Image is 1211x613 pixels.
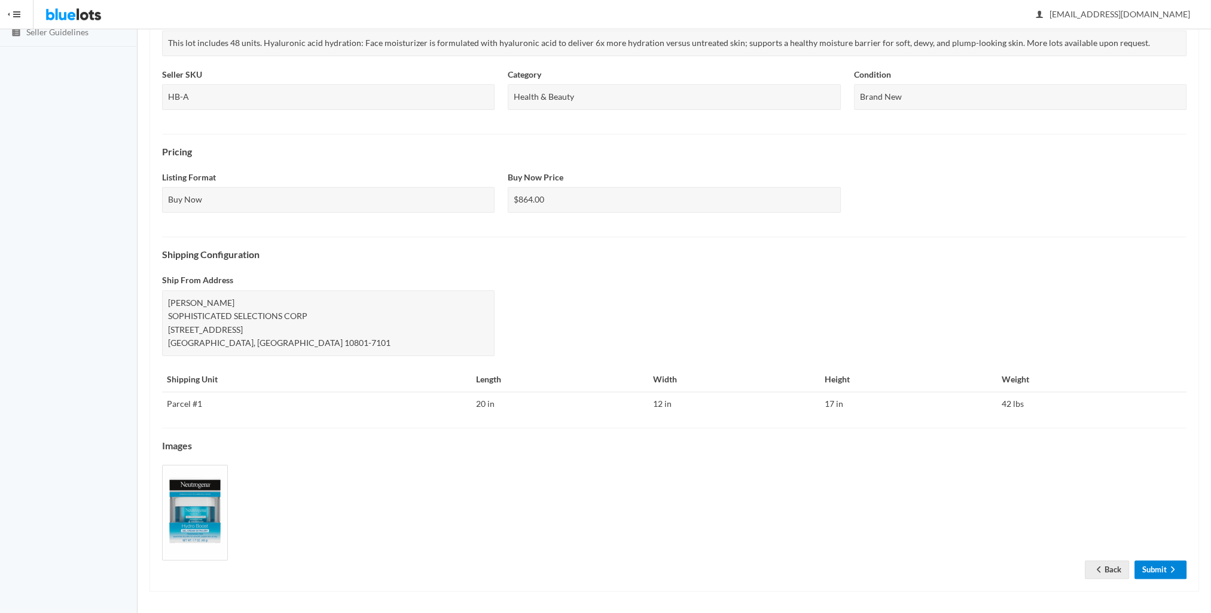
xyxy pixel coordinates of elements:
td: 12 in [648,392,819,416]
th: Weight [997,368,1186,392]
td: 17 in [819,392,997,416]
span: Seller Guidelines [26,27,89,37]
div: Health & Beauty [508,84,840,110]
ion-icon: arrow forward [1167,565,1179,576]
td: Parcel #1 [162,392,471,416]
label: Ship From Address [162,274,233,287]
td: 42 lbs [997,392,1186,416]
h4: Pricing [162,146,1186,157]
label: Listing Format [162,171,216,185]
a: arrow backBack [1085,560,1129,579]
div: This lot includes 48 units. Hyaluronic acid hydration: Face moisturizer is formulated with hyalur... [162,30,1186,56]
h4: Shipping Configuration [162,249,1186,260]
div: Buy Now [162,187,495,213]
a: Submitarrow forward [1134,560,1186,579]
div: HB-A [162,84,495,110]
th: Height [819,368,997,392]
ion-icon: arrow back [1093,565,1105,576]
ion-icon: person [1033,10,1045,21]
label: Buy Now Price [508,171,563,185]
label: Condition [854,68,891,82]
td: 20 in [471,392,648,416]
div: [PERSON_NAME] SOPHISTICATED SELECTIONS CORP [STREET_ADDRESS] [GEOGRAPHIC_DATA], [GEOGRAPHIC_DATA]... [162,290,495,356]
label: Category [508,68,541,82]
div: $864.00 [508,187,840,213]
th: Length [471,368,648,392]
th: Shipping Unit [162,368,471,392]
h4: Images [162,440,1186,451]
label: Seller SKU [162,68,202,82]
ion-icon: list box [10,27,22,39]
th: Width [648,368,819,392]
img: b9fd4332-133c-4e94-a313-f12812f1c531-1754801841.png [162,465,228,560]
div: Brand New [854,84,1186,110]
span: [EMAIL_ADDRESS][DOMAIN_NAME] [1036,9,1190,19]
